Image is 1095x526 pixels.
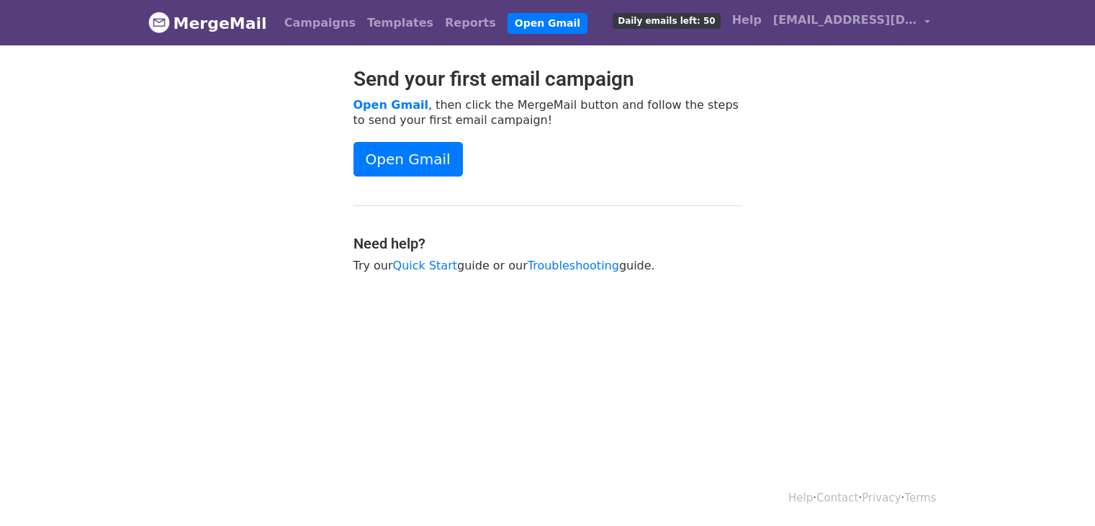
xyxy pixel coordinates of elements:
[767,6,936,40] a: [EMAIL_ADDRESS][DOMAIN_NAME]
[353,235,742,252] h4: Need help?
[361,9,439,37] a: Templates
[613,13,720,29] span: Daily emails left: 50
[904,491,936,504] a: Terms
[148,12,170,33] img: MergeMail logo
[353,142,463,177] a: Open Gmail
[862,491,901,504] a: Privacy
[353,98,428,112] a: Open Gmail
[607,6,726,35] a: Daily emails left: 50
[393,259,457,272] a: Quick Start
[773,12,917,29] span: [EMAIL_ADDRESS][DOMAIN_NAME]
[353,67,742,92] h2: Send your first email campaign
[353,97,742,128] p: , then click the MergeMail button and follow the steps to send your first email campaign!
[279,9,361,37] a: Campaigns
[788,491,813,504] a: Help
[816,491,858,504] a: Contact
[439,9,502,37] a: Reports
[148,8,267,38] a: MergeMail
[528,259,619,272] a: Troubleshooting
[726,6,767,35] a: Help
[508,13,587,34] a: Open Gmail
[353,258,742,273] p: Try our guide or our guide.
